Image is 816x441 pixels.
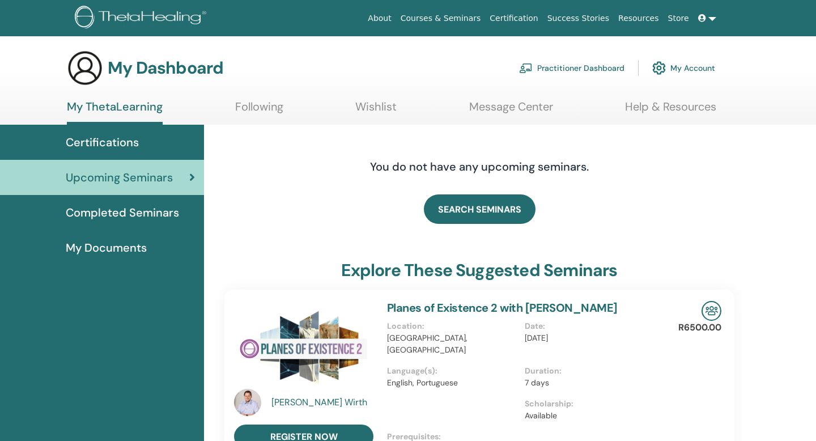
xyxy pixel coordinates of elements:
p: R6500.00 [678,321,721,334]
img: chalkboard-teacher.svg [519,63,533,73]
p: Available [525,410,656,422]
a: Help & Resources [625,100,716,122]
a: [PERSON_NAME] Wirth [271,396,376,409]
a: My ThetaLearning [67,100,163,125]
a: SEARCH SEMINARS [424,194,535,224]
img: In-Person Seminar [702,301,721,321]
a: Wishlist [355,100,397,122]
span: Completed Seminars [66,204,179,221]
a: Courses & Seminars [396,8,486,29]
p: [GEOGRAPHIC_DATA], [GEOGRAPHIC_DATA] [387,332,518,356]
p: Scholarship : [525,398,656,410]
a: Certification [485,8,542,29]
a: Planes of Existence 2 with [PERSON_NAME] [387,300,618,315]
h4: You do not have any upcoming seminars. [301,160,658,173]
img: logo.png [75,6,210,31]
img: Planes of Existence 2 [234,301,373,392]
img: cog.svg [652,58,666,78]
h3: My Dashboard [108,58,223,78]
p: [DATE] [525,332,656,344]
a: Following [235,100,283,122]
a: About [363,8,396,29]
p: Duration : [525,365,656,377]
p: Location : [387,320,518,332]
span: My Documents [66,239,147,256]
span: Upcoming Seminars [66,169,173,186]
a: Success Stories [543,8,614,29]
a: Store [664,8,694,29]
img: default.jpg [234,389,261,416]
a: Resources [614,8,664,29]
p: 7 days [525,377,656,389]
h3: explore these suggested seminars [341,260,617,281]
a: Message Center [469,100,553,122]
a: My Account [652,56,715,80]
p: English, Portuguese [387,377,518,389]
p: Language(s) : [387,365,518,377]
a: Practitioner Dashboard [519,56,624,80]
p: Date : [525,320,656,332]
img: generic-user-icon.jpg [67,50,103,86]
span: Certifications [66,134,139,151]
span: SEARCH SEMINARS [438,203,521,215]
